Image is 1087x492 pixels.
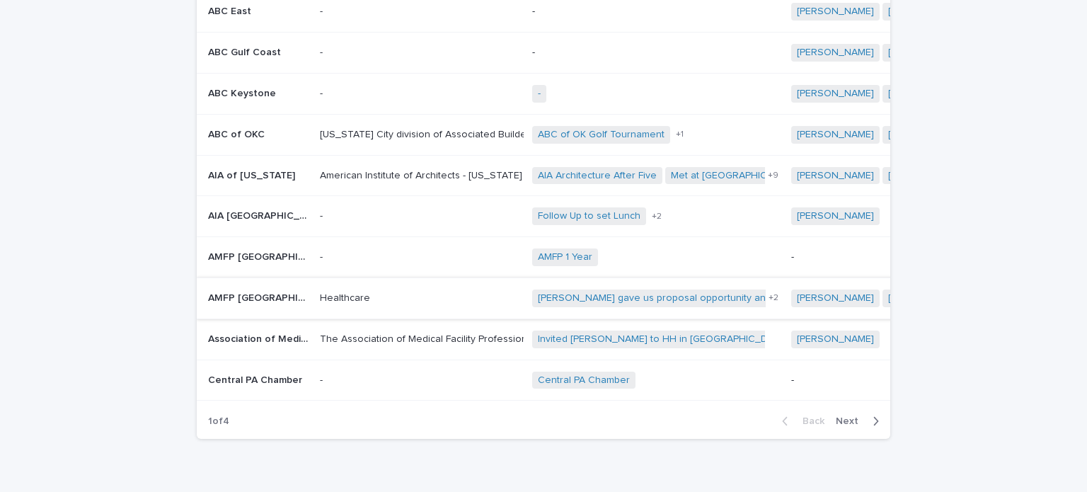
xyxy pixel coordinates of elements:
[538,129,665,141] a: ABC of OK Golf Tournament
[830,415,890,428] button: Next
[197,237,1062,278] tr: AMFP [GEOGRAPHIC_DATA]AMFP [GEOGRAPHIC_DATA] - AMFP 1 Year -
[538,170,657,182] a: AIA Architecture After Five
[538,210,640,222] a: Follow Up to set Lunch
[771,415,830,428] button: Back
[197,278,1062,319] tr: AMFP [GEOGRAPHIC_DATA]AMFP [GEOGRAPHIC_DATA] Healthcare [PERSON_NAME] gave us proposal opportunit...
[888,6,965,18] a: [PERSON_NAME]
[197,196,1062,237] tr: AIA [GEOGRAPHIC_DATA]AIA [GEOGRAPHIC_DATA] - Follow Up to set Lunch +2[PERSON_NAME]
[197,155,1062,196] tr: AIA of [US_STATE]AIA of [US_STATE] American Institute of Architects - [US_STATE] Chapter AIA [US_...
[320,210,323,222] div: -
[208,126,268,141] p: ABC of OKC
[208,248,311,263] p: AMFP Pittsburgh
[532,6,780,18] p: -
[197,73,1062,114] tr: ABC KeystoneABC Keystone - - [PERSON_NAME] [PERSON_NAME] [PERSON_NAME] +2
[208,372,305,387] p: Central PA Chamber
[320,6,323,18] div: -
[791,374,1039,387] p: -
[797,47,874,59] a: [PERSON_NAME]
[320,374,323,387] div: -
[888,170,1045,182] a: [PERSON_NAME] [PERSON_NAME]
[197,404,241,439] p: 1 of 4
[320,129,521,141] div: [US_STATE] City division of Associated Builders and Contractors Associated Builders and Contracto...
[208,331,311,345] p: Association of Medical Facility Professionals
[794,416,824,426] span: Back
[532,47,780,59] p: -
[320,333,521,345] div: The Association of Medical Facility Professionals mission is to be the hub where healthcare-built...
[769,294,778,302] span: + 2
[208,85,279,100] p: ABC Keystone
[320,292,370,304] div: Healthcare
[652,212,662,221] span: + 2
[538,374,630,387] a: Central PA Chamber
[888,292,965,304] a: [PERSON_NAME]
[197,360,1062,401] tr: Central PA ChamberCentral PA Chamber - Central PA Chamber -
[320,88,323,100] div: -
[208,207,311,222] p: AIA Tampa Bay
[797,210,874,222] a: [PERSON_NAME]
[768,171,778,180] span: + 9
[538,333,788,345] a: Invited [PERSON_NAME] to HH in [GEOGRAPHIC_DATA]
[888,129,965,141] a: [PERSON_NAME]
[671,170,800,182] a: Met at [GEOGRAPHIC_DATA]
[888,47,965,59] a: [PERSON_NAME]
[797,88,874,100] a: [PERSON_NAME]
[197,114,1062,155] tr: ABC of OKCABC of OKC [US_STATE] City division of Associated Builders and Contractors Associated B...
[320,47,323,59] div: -
[538,88,541,100] a: -
[208,3,254,18] p: ABC East
[797,292,874,304] a: [PERSON_NAME]
[320,251,323,263] div: -
[538,251,592,263] a: AMFP 1 Year
[197,319,1062,360] tr: Association of Medical Facility ProfessionalsAssociation of Medical Facility Professionals The As...
[320,170,521,182] div: American Institute of Architects - [US_STATE] Chapter AIA [US_STATE] – A Chapter of the American ...
[797,170,874,182] a: [PERSON_NAME]
[797,129,874,141] a: [PERSON_NAME]
[208,44,284,59] p: ABC Gulf Coast
[197,33,1062,74] tr: ABC Gulf CoastABC Gulf Coast - -[PERSON_NAME] [PERSON_NAME]
[208,167,298,182] p: AIA of Oklahoma
[791,251,1039,263] p: -
[836,416,867,426] span: Next
[208,290,311,304] p: AMFP Tampa Bay
[797,6,874,18] a: [PERSON_NAME]
[676,130,684,139] span: + 1
[888,88,965,100] a: [PERSON_NAME]
[797,333,874,345] a: [PERSON_NAME]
